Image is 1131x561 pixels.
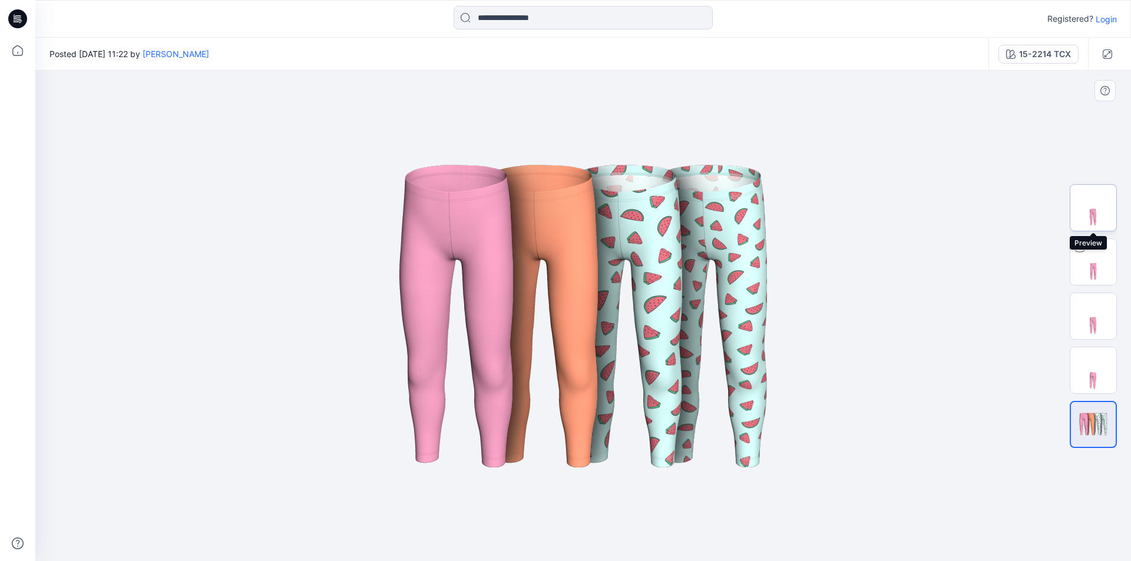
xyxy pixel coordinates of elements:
[998,45,1079,64] button: 15-2214 TCX
[1071,411,1116,438] img: All colorways
[49,48,209,60] span: Posted [DATE] 11:22 by
[1070,347,1116,393] img: Back
[1096,13,1117,25] p: Login
[1070,293,1116,339] img: Front
[143,49,209,59] a: [PERSON_NAME]
[1070,185,1116,231] img: Preview
[1019,48,1071,61] div: 15-2214 TCX
[1047,12,1093,26] p: Registered?
[289,140,878,493] img: eyJhbGciOiJIUzI1NiIsImtpZCI6IjAiLCJzbHQiOiJzZXMiLCJ0eXAiOiJKV1QifQ.eyJkYXRhIjp7InR5cGUiOiJzdG9yYW...
[1070,239,1116,285] img: Turntable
